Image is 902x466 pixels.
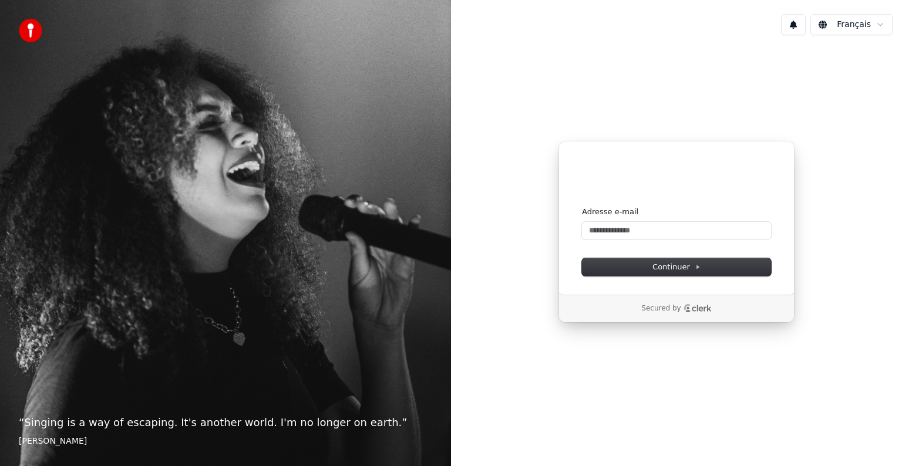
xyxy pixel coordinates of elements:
p: Secured by [641,304,681,313]
label: Adresse e-mail [582,207,638,217]
span: Continuer [652,262,701,272]
a: Clerk logo [684,304,712,312]
footer: [PERSON_NAME] [19,435,432,447]
button: Continuer [582,258,771,276]
img: youka [19,19,42,42]
p: “ Singing is a way of escaping. It's another world. I'm no longer on earth. ” [19,414,432,431]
